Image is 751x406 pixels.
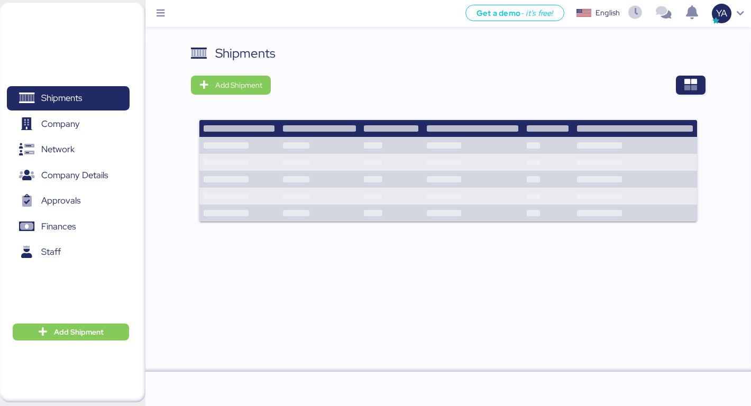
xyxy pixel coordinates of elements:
a: Approvals [7,189,130,213]
a: Finances [7,215,130,239]
div: Shipments [215,44,276,63]
a: Company Details [7,163,130,188]
a: Staff [7,240,130,264]
a: Company [7,112,130,136]
span: Company [41,116,80,132]
span: Add Shipment [54,326,104,338]
span: Add Shipment [215,79,262,91]
button: Menu [152,5,170,23]
div: English [596,7,620,19]
span: Approvals [41,193,80,208]
a: Network [7,137,130,162]
span: Shipments [41,90,82,106]
span: YA [716,6,727,20]
span: Company Details [41,168,108,183]
button: Add Shipment [191,76,271,95]
span: Finances [41,219,76,234]
a: Shipments [7,86,130,110]
span: Network [41,142,75,157]
span: Staff [41,244,61,260]
button: Add Shipment [13,324,129,340]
